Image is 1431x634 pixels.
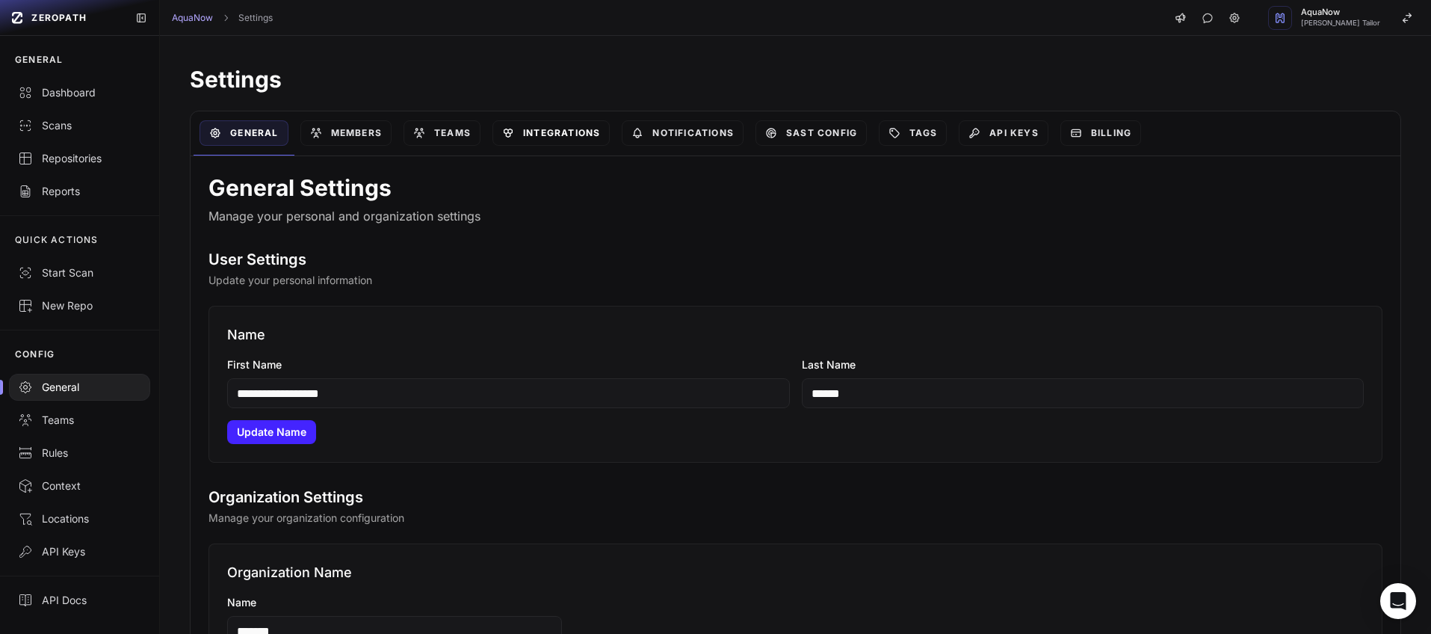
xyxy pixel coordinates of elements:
a: Teams [404,120,480,146]
div: Teams [18,413,141,428]
div: API Docs [18,593,141,608]
h2: User Settings [208,249,1382,270]
div: Open Intercom Messenger [1380,583,1416,619]
a: Tags [879,120,947,146]
a: API Keys [959,120,1048,146]
a: Notifications [622,120,744,146]
label: Name [227,595,1364,610]
span: [PERSON_NAME] Tailor [1301,19,1380,27]
p: CONFIG [15,348,55,360]
a: ZEROPATH [6,6,123,30]
div: Rules [18,446,141,461]
p: Manage your organization configuration [208,511,1382,526]
div: Repositories [18,151,141,166]
span: ZEROPATH [31,12,87,24]
label: Last Name [802,357,1364,372]
svg: chevron right, [220,13,231,23]
a: AquaNow [172,12,213,24]
a: Members [300,120,392,146]
div: Scans [18,118,141,133]
p: Manage your personal and organization settings [208,207,1382,225]
div: Context [18,478,141,493]
div: Start Scan [18,265,141,280]
h3: Name [227,324,1364,345]
div: API Keys [18,544,141,559]
h1: General Settings [208,174,1382,201]
p: QUICK ACTIONS [15,234,99,246]
p: GENERAL [15,54,63,66]
nav: breadcrumb [172,12,273,24]
div: Dashboard [18,85,141,100]
h1: Settings [190,66,1401,93]
button: Update Name [227,420,316,444]
div: New Repo [18,298,141,313]
label: First Name [227,357,789,372]
a: Settings [238,12,273,24]
a: SAST Config [755,120,867,146]
div: Locations [18,511,141,526]
a: Billing [1060,120,1141,146]
p: Update your personal information [208,273,1382,288]
h3: Organization Name [227,562,1364,583]
h2: Organization Settings [208,487,1382,508]
a: General [200,120,288,146]
a: Integrations [492,120,610,146]
span: AquaNow [1301,8,1380,16]
div: Reports [18,184,141,199]
div: General [18,380,141,395]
